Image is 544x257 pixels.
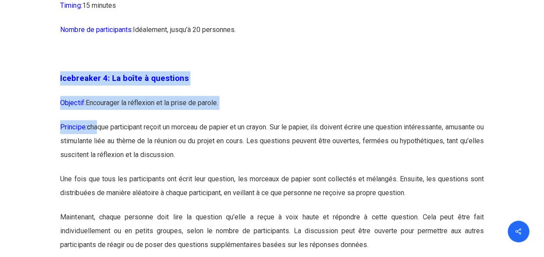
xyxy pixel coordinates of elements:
[87,123,90,131] span: c
[60,123,90,131] span: Principe:
[60,96,483,120] p: Encourager la réflexion et la prise de parole.
[60,23,483,47] p: Idéalement, jusqu’à 20 personnes.
[60,172,483,210] p: Une fois que tous les participants ont écrit leur question, les morceaux de papier sont collectés...
[60,1,82,10] span: Timing:
[60,120,483,172] p: haque participant reçoit un morceau de papier et un crayon. Sur le papier, ils doivent écrire une...
[60,26,132,34] span: Nombre de participants:
[60,99,85,107] span: Objectif:
[60,74,188,83] span: Icebreaker 4: La boîte à questions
